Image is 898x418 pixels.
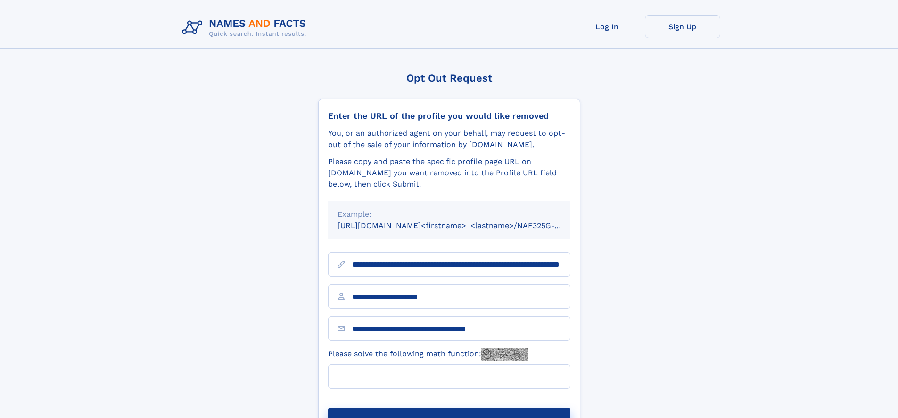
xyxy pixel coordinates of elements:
div: Enter the URL of the profile you would like removed [328,111,570,121]
a: Log In [569,15,645,38]
img: Logo Names and Facts [178,15,314,41]
label: Please solve the following math function: [328,348,528,361]
a: Sign Up [645,15,720,38]
div: Please copy and paste the specific profile page URL on [DOMAIN_NAME] you want removed into the Pr... [328,156,570,190]
div: Example: [338,209,561,220]
div: Opt Out Request [318,72,580,84]
div: You, or an authorized agent on your behalf, may request to opt-out of the sale of your informatio... [328,128,570,150]
small: [URL][DOMAIN_NAME]<firstname>_<lastname>/NAF325G-xxxxxxxx [338,221,588,230]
